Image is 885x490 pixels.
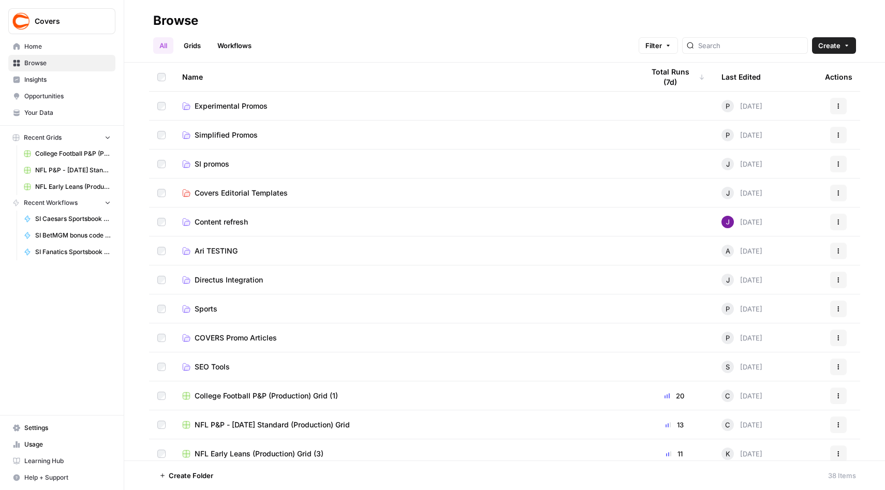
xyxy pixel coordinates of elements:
[182,246,627,256] a: Ari TESTING
[195,362,230,372] span: SEO Tools
[153,12,198,29] div: Browse
[195,246,238,256] span: Ari TESTING
[195,130,258,140] span: Simplified Promos
[24,42,111,51] span: Home
[8,453,115,469] a: Learning Hub
[726,159,730,169] span: J
[725,391,730,401] span: C
[19,162,115,179] a: NFL P&P - [DATE] Standard (Production) Grid
[8,71,115,88] a: Insights
[8,8,115,34] button: Workspace: Covers
[195,159,229,169] span: SI promos
[195,217,248,227] span: Content refresh
[182,449,627,459] a: NFL Early Leans (Production) Grid (3)
[721,361,762,373] div: [DATE]
[825,63,852,91] div: Actions
[35,182,111,191] span: NFL Early Leans (Production) Grid (3)
[8,55,115,71] a: Browse
[721,187,762,199] div: [DATE]
[195,304,217,314] span: Sports
[8,469,115,486] button: Help + Support
[8,420,115,436] a: Settings
[24,92,111,101] span: Opportunities
[8,88,115,105] a: Opportunities
[24,198,78,207] span: Recent Workflows
[24,440,111,449] span: Usage
[19,179,115,195] a: NFL Early Leans (Production) Grid (3)
[644,63,705,91] div: Total Runs (7d)
[726,130,730,140] span: P
[35,214,111,224] span: SI Caesars Sportsbook promo code articles
[721,63,761,91] div: Last Edited
[182,420,627,430] a: NFL P&P - [DATE] Standard (Production) Grid
[182,391,627,401] a: College Football P&P (Production) Grid (1)
[195,188,288,198] span: Covers Editorial Templates
[721,332,762,344] div: [DATE]
[35,166,111,175] span: NFL P&P - [DATE] Standard (Production) Grid
[726,275,730,285] span: J
[153,467,219,484] button: Create Folder
[8,105,115,121] a: Your Data
[35,231,111,240] span: SI BetMGM bonus code articles
[19,211,115,227] a: SI Caesars Sportsbook promo code articles
[24,58,111,68] span: Browse
[182,275,627,285] a: Directus Integration
[153,37,173,54] a: All
[698,40,803,51] input: Search
[19,227,115,244] a: SI BetMGM bonus code articles
[725,420,730,430] span: C
[182,304,627,314] a: Sports
[182,333,627,343] a: COVERS Promo Articles
[24,473,111,482] span: Help + Support
[19,145,115,162] a: College Football P&P (Production) Grid (1)
[645,40,662,51] span: Filter
[182,217,627,227] a: Content refresh
[24,108,111,117] span: Your Data
[818,40,840,51] span: Create
[195,275,263,285] span: Directus Integration
[726,449,730,459] span: K
[169,470,213,481] span: Create Folder
[8,436,115,453] a: Usage
[8,130,115,145] button: Recent Grids
[721,129,762,141] div: [DATE]
[178,37,207,54] a: Grids
[182,63,627,91] div: Name
[721,274,762,286] div: [DATE]
[812,37,856,54] button: Create
[726,304,730,314] span: P
[644,449,705,459] div: 11
[19,244,115,260] a: SI Fanatics Sportsbook promo articles
[721,158,762,170] div: [DATE]
[182,101,627,111] a: Experimental Promos
[35,149,111,158] span: College Football P&P (Production) Grid (1)
[644,420,705,430] div: 13
[24,456,111,466] span: Learning Hub
[721,390,762,402] div: [DATE]
[24,133,62,142] span: Recent Grids
[721,419,762,431] div: [DATE]
[195,101,268,111] span: Experimental Promos
[828,470,856,481] div: 38 Items
[24,423,111,433] span: Settings
[726,246,730,256] span: A
[182,159,627,169] a: SI promos
[35,16,97,26] span: Covers
[12,12,31,31] img: Covers Logo
[726,101,730,111] span: P
[726,333,730,343] span: P
[721,216,762,228] div: [DATE]
[182,130,627,140] a: Simplified Promos
[35,247,111,257] span: SI Fanatics Sportsbook promo articles
[639,37,678,54] button: Filter
[721,303,762,315] div: [DATE]
[721,448,762,460] div: [DATE]
[182,362,627,372] a: SEO Tools
[8,38,115,55] a: Home
[195,420,350,430] span: NFL P&P - [DATE] Standard (Production) Grid
[195,449,323,459] span: NFL Early Leans (Production) Grid (3)
[726,362,730,372] span: S
[24,75,111,84] span: Insights
[721,100,762,112] div: [DATE]
[721,216,734,228] img: nj1ssy6o3lyd6ijko0eoja4aphzn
